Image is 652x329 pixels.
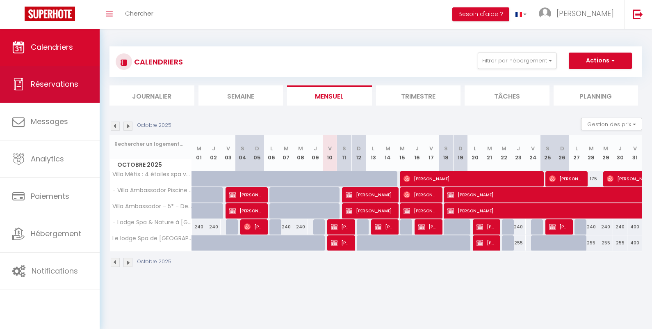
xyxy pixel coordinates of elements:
[540,135,555,171] th: 25
[206,135,221,171] th: 02
[439,135,453,171] th: 18
[474,145,476,152] abbr: L
[482,135,497,171] th: 21
[137,122,171,129] p: Octobre 2025
[627,235,642,251] div: 400
[575,145,578,152] abbr: L
[31,191,69,201] span: Paiements
[376,85,461,106] li: Trimestre
[331,235,350,251] span: [PERSON_NAME]
[111,219,193,225] span: - Lodge Spa & Nature à [GEOGRAPHIC_DATA] -
[400,145,405,152] abbr: M
[429,145,433,152] abbr: V
[337,135,351,171] th: 11
[502,145,506,152] abbr: M
[284,145,289,152] abbr: M
[212,145,215,152] abbr: J
[517,145,520,152] abbr: J
[31,79,78,89] span: Réservations
[458,145,463,152] abbr: D
[298,145,303,152] abbr: M
[229,187,263,202] span: [PERSON_NAME]
[241,145,244,152] abbr: S
[229,203,263,219] span: [PERSON_NAME]
[546,145,549,152] abbr: S
[385,145,390,152] abbr: M
[554,85,638,106] li: Planning
[110,159,191,171] span: Octobre 2025
[125,9,153,18] span: Chercher
[633,9,643,19] img: logout
[206,219,221,235] div: 240
[342,145,346,152] abbr: S
[613,219,627,235] div: 240
[111,187,193,193] span: - Villa Ambassador Piscine Spa -
[404,203,437,219] span: [PERSON_NAME]
[293,219,308,235] div: 240
[410,135,424,171] th: 16
[25,7,75,21] img: Super Booking
[198,85,283,106] li: Semaine
[331,219,350,235] span: [PERSON_NAME]
[627,219,642,235] div: 400
[478,53,556,69] button: Filtrer par hébergement
[381,135,395,171] th: 14
[31,154,64,164] span: Analytics
[569,53,632,69] button: Actions
[375,219,394,235] span: [PERSON_NAME]
[357,145,361,152] abbr: D
[613,135,627,171] th: 30
[366,135,381,171] th: 13
[314,145,317,152] abbr: J
[497,135,511,171] th: 22
[372,145,374,152] abbr: L
[598,135,613,171] th: 29
[31,42,73,52] span: Calendriers
[31,116,68,127] span: Messages
[526,135,540,171] th: 24
[584,135,598,171] th: 28
[235,135,250,171] th: 04
[589,145,594,152] abbr: M
[279,219,293,235] div: 240
[468,135,482,171] th: 20
[279,135,293,171] th: 07
[560,145,564,152] abbr: D
[627,135,642,171] th: 31
[598,219,613,235] div: 240
[556,8,614,18] span: [PERSON_NAME]
[111,203,193,209] span: Villa Ambassador - 5* - De 4 à 20 pers
[603,145,608,152] abbr: M
[555,135,569,171] th: 26
[351,135,366,171] th: 12
[287,85,372,106] li: Mensuel
[293,135,308,171] th: 08
[264,135,279,171] th: 06
[618,145,622,152] abbr: J
[32,266,78,276] span: Notifications
[196,145,201,152] abbr: M
[424,135,438,171] th: 17
[244,219,263,235] span: [PERSON_NAME]
[192,219,206,235] div: 240
[465,85,549,106] li: Tâches
[511,219,526,235] div: 240
[111,235,193,242] span: Le lodge Spa de [GEOGRAPHIC_DATA]
[111,171,193,177] span: Villa Métis : 4 étoiles spa vue montagne 8 pers
[476,235,496,251] span: [PERSON_NAME]
[415,145,419,152] abbr: J
[613,235,627,251] div: 255
[270,145,273,152] abbr: L
[549,219,568,235] span: [PERSON_NAME]
[531,145,535,152] abbr: V
[539,7,551,20] img: ...
[581,118,642,130] button: Gestion des prix
[511,135,526,171] th: 23
[404,187,437,202] span: [PERSON_NAME]
[633,145,637,152] abbr: V
[584,219,598,235] div: 240
[192,135,206,171] th: 01
[549,171,583,186] span: [PERSON_NAME]
[404,171,538,186] span: [PERSON_NAME]
[346,203,394,219] span: [PERSON_NAME]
